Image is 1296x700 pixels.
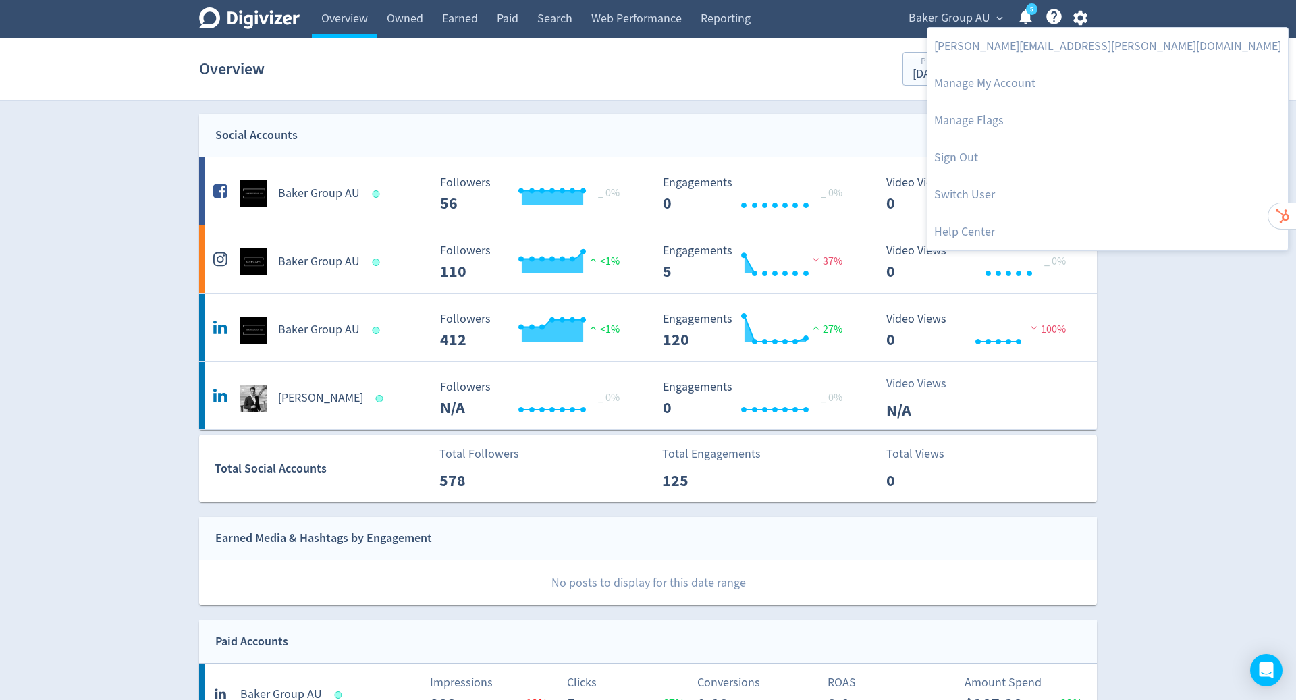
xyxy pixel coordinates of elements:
[927,65,1288,102] a: Manage My Account
[927,28,1288,65] a: [PERSON_NAME][EMAIL_ADDRESS][PERSON_NAME][DOMAIN_NAME]
[927,176,1288,213] a: Switch User
[1250,654,1282,686] div: Open Intercom Messenger
[927,139,1288,176] a: Log out
[927,102,1288,139] a: Manage Flags
[927,213,1288,250] a: Help Center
